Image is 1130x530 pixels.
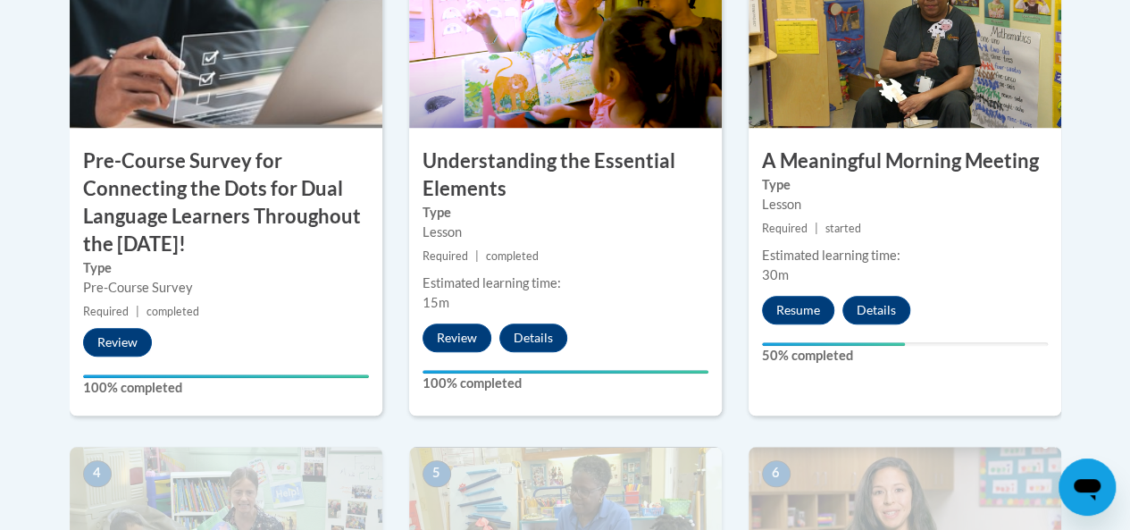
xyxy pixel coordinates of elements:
label: Type [423,203,708,223]
span: Required [83,305,129,318]
h3: A Meaningful Morning Meeting [749,147,1061,175]
button: Details [842,296,910,324]
div: Your progress [762,342,905,346]
div: Lesson [762,195,1048,215]
label: Type [762,175,1048,195]
div: Your progress [83,374,369,378]
div: Estimated learning time: [762,246,1048,265]
span: 30m [762,267,789,282]
label: Type [83,258,369,278]
div: Pre-Course Survey [83,278,369,298]
h3: Pre-Course Survey for Connecting the Dots for Dual Language Learners Throughout the [DATE]! [70,147,382,257]
span: Required [762,222,808,235]
div: Lesson [423,223,708,242]
button: Review [423,324,491,352]
div: Your progress [423,370,708,374]
span: Required [423,249,468,263]
label: 50% completed [762,346,1048,366]
label: 100% completed [83,378,369,398]
iframe: Button to launch messaging window [1059,458,1116,516]
span: started [825,222,861,235]
div: Estimated learning time: [423,273,708,293]
span: 15m [423,295,449,310]
span: | [815,222,818,235]
label: 100% completed [423,374,708,393]
button: Resume [762,296,834,324]
span: | [475,249,479,263]
span: completed [486,249,539,263]
span: 6 [762,460,791,487]
h3: Understanding the Essential Elements [409,147,722,203]
span: | [136,305,139,318]
span: completed [146,305,199,318]
button: Details [499,324,567,352]
span: 4 [83,460,112,487]
button: Review [83,328,152,357]
span: 5 [423,460,451,487]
